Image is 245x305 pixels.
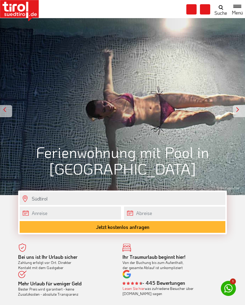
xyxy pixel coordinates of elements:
[186,4,197,14] i: Karte öffnen
[20,207,121,220] input: Anreise
[124,207,225,220] input: Abreise
[122,254,185,260] b: Ihr Traumurlaub beginnt hier!
[20,221,225,233] button: Jetzt kostenlos anfragen
[230,4,245,15] button: Toggle navigation
[122,270,131,278] img: google
[221,281,236,296] a: 1
[18,281,113,297] div: Bester Preis wird garantiert - keine Zusatzkosten - absolute Transparenz
[20,192,225,205] input: Wo soll's hingehen?
[122,286,145,291] a: Lesen Sie hier
[122,255,218,270] div: Von der Buchung bis zum Aufenthalt, der gesamte Ablauf ist unkompliziert
[18,280,82,287] b: Mehr Urlaub für weniger Geld
[18,144,227,177] h1: Ferienwohnung mit Pool in [GEOGRAPHIC_DATA]
[18,254,77,260] b: Bei uns ist Ihr Urlaub sicher
[200,4,210,14] i: Fotogalerie
[230,278,236,284] span: 1
[122,280,185,286] b: - 445 Bewertungen
[18,255,113,270] div: Zahlung erfolgt vor Ort. Direkter Kontakt mit dem Gastgeber
[122,286,218,296] div: was zufriedene Besucher über [DOMAIN_NAME] sagen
